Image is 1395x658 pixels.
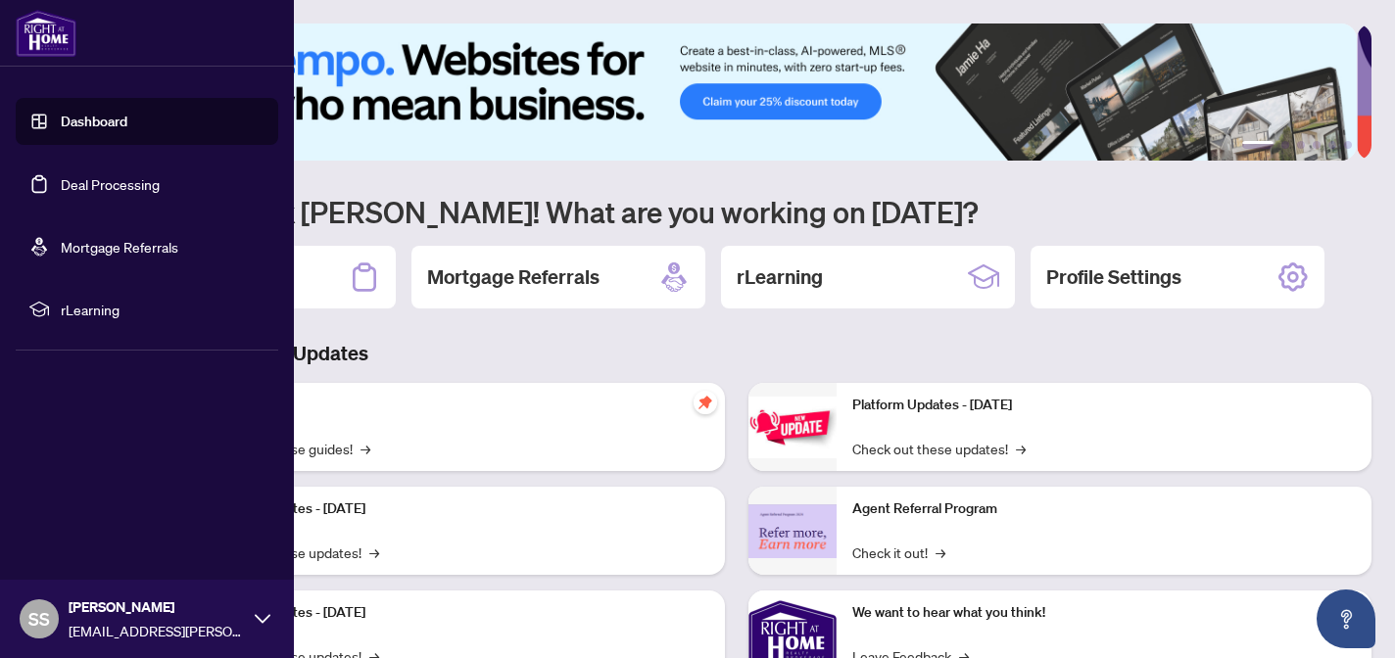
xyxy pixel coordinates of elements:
img: Platform Updates - June 23, 2025 [748,397,837,458]
p: Platform Updates - [DATE] [852,395,1356,416]
a: Check it out!→ [852,541,945,563]
span: SS [28,605,50,633]
button: Open asap [1317,589,1375,648]
a: Deal Processing [61,175,160,193]
span: rLearning [61,299,265,320]
h3: Brokerage & Industry Updates [102,340,1371,367]
p: Agent Referral Program [852,498,1356,520]
a: Mortgage Referrals [61,238,178,256]
button: 3 [1297,141,1305,149]
span: → [369,541,379,563]
span: [PERSON_NAME] [69,596,245,618]
span: → [1016,438,1026,459]
span: pushpin [694,391,717,414]
button: 6 [1344,141,1352,149]
h2: rLearning [737,263,823,291]
button: 5 [1328,141,1336,149]
a: Dashboard [61,113,127,130]
h2: Profile Settings [1046,263,1181,291]
p: Platform Updates - [DATE] [206,498,709,520]
img: logo [16,10,76,57]
p: We want to hear what you think! [852,602,1356,624]
p: Platform Updates - [DATE] [206,602,709,624]
h2: Mortgage Referrals [427,263,600,291]
img: Agent Referral Program [748,504,837,558]
button: 2 [1281,141,1289,149]
span: [EMAIL_ADDRESS][PERSON_NAME][DOMAIN_NAME] [69,620,245,641]
p: Self-Help [206,395,709,416]
a: Check out these updates!→ [852,438,1026,459]
button: 4 [1313,141,1321,149]
img: Slide 0 [102,23,1357,161]
span: → [936,541,945,563]
h1: Welcome back [PERSON_NAME]! What are you working on [DATE]? [102,193,1371,230]
span: → [361,438,370,459]
button: 1 [1242,141,1274,149]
